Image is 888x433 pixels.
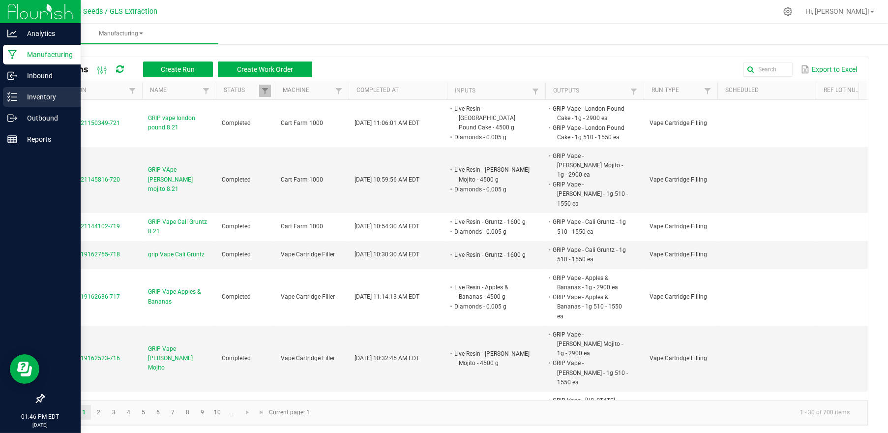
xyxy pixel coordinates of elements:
span: MP-20250821145816-720 [50,176,120,183]
kendo-pager: Current page: 1 [44,400,868,425]
span: Vape Cartridge Filler [281,293,335,300]
span: GRIP VApe [PERSON_NAME] mojito 8.21 [148,165,210,194]
span: Completed [222,176,251,183]
span: GRIP vape london pound 8.21 [148,114,210,132]
li: GRIP Vape - [PERSON_NAME] Mojito - 1g - 2900 ea [551,151,629,180]
a: Page 8 [180,405,195,420]
span: [DATE] 10:59:56 AM EDT [355,176,419,183]
li: GRIP Vape - Apples & Bananas - 1g 510 - 1550 ea [551,292,629,321]
li: Live Resin - Apples & Bananas - 4500 g [453,282,531,302]
li: GRIP Vape - [PERSON_NAME] - 1g 510 - 1550 ea [551,180,629,209]
a: Completed AtSortable [356,87,443,94]
span: Vape Cartridge Filling [650,293,707,300]
p: Manufacturing [17,49,76,61]
p: 01:46 PM EDT [4,412,76,421]
a: StatusSortable [224,87,259,94]
span: Vape Cartridge Filler [281,355,335,362]
inline-svg: Analytics [7,29,17,38]
li: GRIP Vape - [PERSON_NAME] - 1g 510 - 1550 ea [551,358,629,387]
li: Live Resin - [PERSON_NAME] Mojito - 4500 g [453,349,531,368]
a: Page 6 [151,405,165,420]
span: [DATE] 11:14:13 AM EDT [355,293,419,300]
span: GRIP Vape Apples & Bananas [148,287,210,306]
span: [DATE] 10:30:30 AM EDT [355,251,419,258]
a: NameSortable [150,87,200,94]
a: ScheduledSortable [725,87,812,94]
li: GRIP Vape - London Pound Cake - 1g - 2900 ea [551,104,629,123]
p: Inventory [17,91,76,103]
p: Inbound [17,70,76,82]
span: Create Work Order [237,65,293,73]
a: Filter [702,85,713,97]
li: Live Resin - [PERSON_NAME] Mojito - 4500 g [453,165,531,184]
li: GRIP Vape - [PERSON_NAME] Mojito - 1g - 2900 ea [551,330,629,359]
a: Filter [628,85,640,97]
span: Vape Cartridge Filling [650,355,707,362]
a: Page 7 [166,405,180,420]
th: Outputs [545,82,644,100]
span: Completed [222,120,251,126]
span: grip Vape Cali Gruntz [148,250,205,259]
li: Live Resin - Gruntz - 1600 g [453,217,531,227]
inline-svg: Inbound [7,71,17,81]
span: Cart Farm 1000 [281,223,323,230]
inline-svg: Manufacturing [7,50,17,60]
p: Analytics [17,28,76,39]
span: Manufacturing [24,30,218,38]
a: MachineSortable [283,87,332,94]
a: Manufacturing [24,24,218,44]
button: Create Run [143,62,213,77]
span: Cart Farm 1000 [281,176,323,183]
p: [DATE] [4,421,76,429]
span: Vape Cartridge Filling [650,176,707,183]
span: MP-20250819162523-716 [50,355,120,362]
span: MP-20250821144102-719 [50,223,120,230]
th: Inputs [447,82,545,100]
button: Export to Excel [799,61,859,78]
span: GRIP Vape Cali Gruntz 8.21 [148,217,210,236]
li: Diamonds - 0.005 g [453,227,531,237]
li: GRIP Vape - Cali Gruntz - 1g 510 - 1550 ea [551,217,629,236]
a: Page 4 [121,405,136,420]
span: Vape Cartridge Filling [650,120,707,126]
a: Page 11 [225,405,239,420]
span: Vape Cartridge Filler [281,251,335,258]
a: Ref Lot NumberSortable [824,87,863,94]
div: All Runs [51,61,320,78]
a: Page 3 [107,405,121,420]
li: Diamonds - 0.005 g [453,185,531,194]
a: ExtractionSortable [51,87,126,94]
span: Completed [222,223,251,230]
a: Filter [126,85,138,97]
span: [DATE] 10:32:45 AM EDT [355,355,419,362]
span: MP-20250819162636-717 [50,293,120,300]
span: Hi, [PERSON_NAME]! [805,7,869,15]
kendo-pager-info: 1 - 30 of 700 items [316,404,858,421]
p: Outbound [17,112,76,124]
span: MP-20250819162755-718 [50,251,120,258]
a: Filter [259,85,271,97]
button: Create Work Order [218,62,312,77]
inline-svg: Inventory [7,92,17,102]
a: Go to the last page [255,405,269,420]
li: GRIP Vape - [US_STATE] Strawnana - 1g - 2900 ea [551,396,629,415]
a: Go to the next page [240,405,255,420]
a: Filter [200,85,212,97]
span: Completed [222,293,251,300]
li: Live Resin - [GEOGRAPHIC_DATA] Pound Cake - 4500 g [453,104,531,133]
span: [DATE] 10:54:30 AM EDT [355,223,419,230]
a: Filter [530,85,541,97]
span: Great Lakes Seeds / GLS Extraction [43,7,158,16]
span: Create Run [161,65,195,73]
a: Page 10 [210,405,225,420]
span: Cart Farm 1000 [281,120,323,126]
span: Go to the next page [243,408,251,416]
li: GRIP Vape - Cali Gruntz - 1g 510 - 1550 ea [551,245,629,264]
span: Vape Cartridge Filling [650,251,707,258]
span: MP-20250821150349-721 [50,120,120,126]
span: Go to the last page [258,408,266,416]
p: Reports [17,133,76,145]
a: Page 9 [195,405,209,420]
span: Completed [222,355,251,362]
li: GRIP Vape - London Pound Cake - 1g 510 - 1550 ea [551,123,629,142]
